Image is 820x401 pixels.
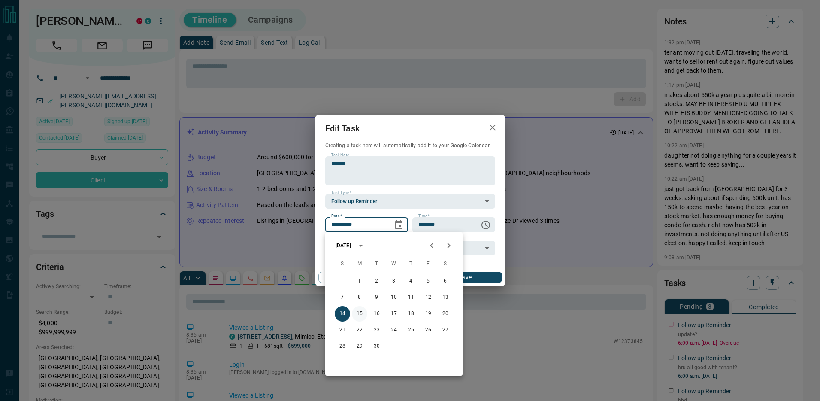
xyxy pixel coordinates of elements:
button: 18 [403,306,419,322]
button: 20 [438,306,453,322]
div: Follow up Reminder [325,194,495,209]
p: Creating a task here will automatically add it to your Google Calendar. [325,142,495,149]
span: Friday [421,255,436,273]
button: 13 [438,290,453,305]
button: 2 [369,273,384,289]
span: Tuesday [369,255,384,273]
span: Saturday [438,255,453,273]
button: 12 [421,290,436,305]
button: 29 [352,339,367,354]
button: 19 [421,306,436,322]
span: Wednesday [386,255,402,273]
button: 17 [386,306,402,322]
button: 21 [335,322,350,338]
button: Choose date, selected date is Sep 14, 2025 [390,216,407,234]
button: Previous month [423,237,440,254]
button: 24 [386,322,402,338]
span: Monday [352,255,367,273]
button: 15 [352,306,367,322]
button: 16 [369,306,384,322]
button: 8 [352,290,367,305]
button: 23 [369,322,384,338]
button: Choose time, selected time is 6:00 AM [477,216,494,234]
button: calendar view is open, switch to year view [354,238,368,253]
h2: Edit Task [315,115,370,142]
label: Time [418,213,430,219]
button: 26 [421,322,436,338]
button: 9 [369,290,384,305]
button: 4 [403,273,419,289]
button: Cancel [318,272,392,283]
button: 25 [403,322,419,338]
button: 6 [438,273,453,289]
button: 7 [335,290,350,305]
button: 30 [369,339,384,354]
button: 27 [438,322,453,338]
button: 10 [386,290,402,305]
button: 22 [352,322,367,338]
button: Save [428,272,502,283]
button: Next month [440,237,457,254]
div: [DATE] [336,242,351,249]
label: Date [331,213,342,219]
button: 5 [421,273,436,289]
label: Task Note [331,152,349,158]
button: 14 [335,306,350,322]
button: 11 [403,290,419,305]
label: Task Type [331,190,351,196]
button: 1 [352,273,367,289]
span: Thursday [403,255,419,273]
button: 28 [335,339,350,354]
span: Sunday [335,255,350,273]
button: 3 [386,273,402,289]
